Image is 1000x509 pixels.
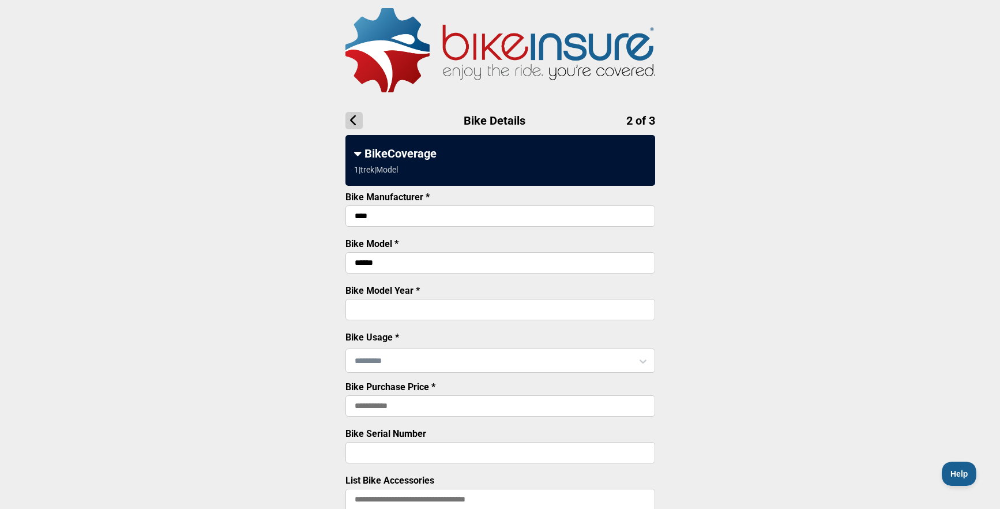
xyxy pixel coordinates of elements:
[345,192,430,203] label: Bike Manufacturer *
[345,285,420,296] label: Bike Model Year *
[345,332,399,343] label: Bike Usage *
[345,112,655,129] h1: Bike Details
[345,428,426,439] label: Bike Serial Number
[354,147,646,160] div: BikeCoverage
[345,238,399,249] label: Bike Model *
[942,462,977,486] iframe: Toggle Customer Support
[345,381,435,392] label: Bike Purchase Price *
[626,114,655,128] span: 2 of 3
[345,475,434,486] label: List Bike Accessories
[354,165,398,174] div: 1 | trek | Model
